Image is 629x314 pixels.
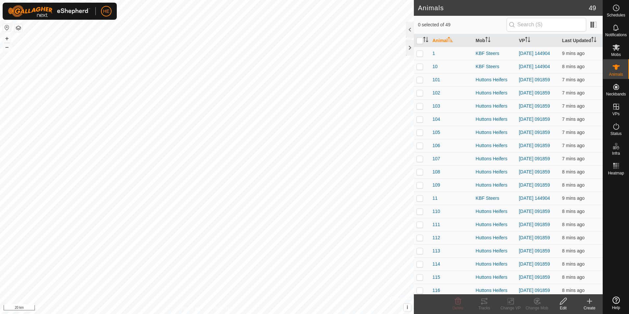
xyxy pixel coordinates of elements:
[519,275,550,280] a: [DATE] 091859
[562,222,585,227] span: 4 Sept 2025, 12:54 pm
[562,196,585,201] span: 4 Sept 2025, 12:53 pm
[432,169,440,175] span: 108
[562,77,585,82] span: 4 Sept 2025, 12:54 pm
[476,221,514,228] div: Huttons Heifers
[476,50,514,57] div: KBF Steers
[473,34,516,47] th: Mob
[476,287,514,294] div: Huttons Heifers
[519,235,550,240] a: [DATE] 091859
[432,234,440,241] span: 112
[476,274,514,281] div: Huttons Heifers
[452,306,464,310] span: Delete
[519,64,550,69] a: [DATE] 144904
[430,34,473,47] th: Animal
[476,129,514,136] div: Huttons Heifers
[432,155,440,162] span: 107
[562,288,585,293] span: 4 Sept 2025, 12:54 pm
[432,129,440,136] span: 105
[609,72,623,76] span: Animals
[612,151,620,155] span: Infra
[423,38,428,43] p-sorticon: Activate to sort
[519,130,550,135] a: [DATE] 091859
[608,171,624,175] span: Heatmap
[519,90,550,95] a: [DATE] 091859
[519,77,550,82] a: [DATE] 091859
[519,288,550,293] a: [DATE] 091859
[562,143,585,148] span: 4 Sept 2025, 12:54 pm
[562,64,585,69] span: 4 Sept 2025, 12:54 pm
[610,132,621,136] span: Status
[519,196,550,201] a: [DATE] 144904
[497,305,524,311] div: Change VP
[432,182,440,189] span: 109
[476,182,514,189] div: Huttons Heifers
[432,195,438,202] span: 11
[432,76,440,83] span: 101
[519,103,550,109] a: [DATE] 091859
[404,304,411,311] button: i
[476,261,514,268] div: Huttons Heifers
[525,38,530,43] p-sorticon: Activate to sort
[476,90,514,96] div: Huttons Heifers
[476,76,514,83] div: Huttons Heifers
[519,182,550,188] a: [DATE] 091859
[562,235,585,240] span: 4 Sept 2025, 12:54 pm
[476,169,514,175] div: Huttons Heifers
[606,92,626,96] span: Neckbands
[432,208,440,215] span: 110
[519,169,550,174] a: [DATE] 091859
[562,103,585,109] span: 4 Sept 2025, 12:54 pm
[519,261,550,267] a: [DATE] 091859
[476,142,514,149] div: Huttons Heifers
[519,209,550,214] a: [DATE] 091859
[519,143,550,148] a: [DATE] 091859
[519,117,550,122] a: [DATE] 091859
[562,130,585,135] span: 4 Sept 2025, 12:54 pm
[3,24,11,32] button: Reset Map
[524,305,550,311] div: Change Mob
[516,34,559,47] th: VP
[603,294,629,312] a: Help
[591,38,596,43] p-sorticon: Activate to sort
[432,274,440,281] span: 115
[550,305,576,311] div: Edit
[562,117,585,122] span: 4 Sept 2025, 12:54 pm
[562,182,585,188] span: 4 Sept 2025, 12:54 pm
[432,50,435,57] span: 1
[605,33,627,37] span: Notifications
[612,306,620,310] span: Help
[562,209,585,214] span: 4 Sept 2025, 12:54 pm
[418,4,589,12] h2: Animals
[562,275,585,280] span: 4 Sept 2025, 12:54 pm
[607,13,625,17] span: Schedules
[432,116,440,123] span: 104
[562,248,585,253] span: 4 Sept 2025, 12:54 pm
[507,18,586,32] input: Search (S)
[562,51,585,56] span: 4 Sept 2025, 12:53 pm
[519,51,550,56] a: [DATE] 144904
[589,3,596,13] span: 49
[3,35,11,42] button: +
[3,43,11,51] button: –
[432,103,440,110] span: 103
[562,261,585,267] span: 4 Sept 2025, 12:54 pm
[407,304,408,310] span: i
[476,248,514,254] div: Huttons Heifers
[448,38,453,43] p-sorticon: Activate to sort
[476,234,514,241] div: Huttons Heifers
[476,208,514,215] div: Huttons Heifers
[485,38,491,43] p-sorticon: Activate to sort
[611,53,621,57] span: Mobs
[476,116,514,123] div: Huttons Heifers
[562,169,585,174] span: 4 Sept 2025, 12:54 pm
[181,305,206,311] a: Privacy Policy
[103,8,109,15] span: HE
[214,305,233,311] a: Contact Us
[418,21,506,28] span: 0 selected of 49
[476,63,514,70] div: KBF Steers
[612,112,619,116] span: VPs
[562,90,585,95] span: 4 Sept 2025, 12:54 pm
[432,63,438,70] span: 10
[476,155,514,162] div: Huttons Heifers
[476,195,514,202] div: KBF Steers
